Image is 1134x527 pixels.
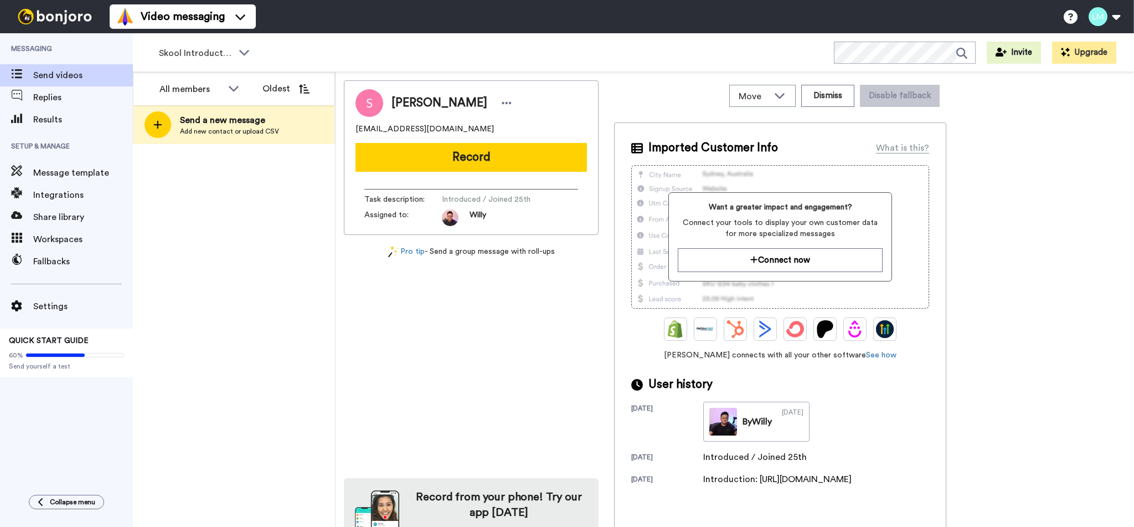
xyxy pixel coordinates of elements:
[876,320,894,338] img: GoHighLevel
[388,246,398,258] img: magic-wand.svg
[709,408,737,436] img: fd42b566-e858-4926-bf24-d31b8afa0b44-thumb.jpg
[159,47,233,60] span: Skool Introductions
[254,78,318,100] button: Oldest
[782,408,803,436] div: [DATE]
[756,320,774,338] img: ActiveCampaign
[180,114,279,127] span: Send a new message
[470,209,486,226] span: Willy
[391,95,487,111] span: [PERSON_NAME]
[697,320,714,338] img: Ontraport
[667,320,684,338] img: Shopify
[364,209,442,226] span: Assigned to:
[703,402,810,442] a: ByWilly[DATE]
[180,127,279,136] span: Add new contact or upload CSV
[33,166,133,180] span: Message template
[678,217,882,239] span: Connect your tools to display your own customer data for more specialized messages
[9,351,23,360] span: 60%
[33,233,133,246] span: Workspaces
[726,320,744,338] img: Hubspot
[801,85,854,107] button: Dismiss
[786,320,804,338] img: ConvertKit
[388,246,425,258] a: Pro tip
[631,475,703,486] div: [DATE]
[846,320,864,338] img: Drip
[631,404,703,442] div: [DATE]
[648,140,778,156] span: Imported Customer Info
[9,362,124,371] span: Send yourself a test
[33,113,133,126] span: Results
[442,209,458,226] img: b3b0ec4f-909e-4b8c-991e-8b06cec98768-1758737779.jpg
[33,91,133,104] span: Replies
[33,188,133,202] span: Integrations
[648,376,713,393] span: User history
[344,246,599,258] div: - Send a group message with roll-ups
[1052,42,1116,64] button: Upgrade
[355,124,494,135] span: [EMAIL_ADDRESS][DOMAIN_NAME]
[355,143,587,172] button: Record
[631,453,703,464] div: [DATE]
[703,473,852,486] div: Introduction: [URL][DOMAIN_NAME]
[33,69,133,82] span: Send videos
[678,202,882,213] span: Want a greater impact and engagement?
[364,194,442,205] span: Task description :
[29,495,104,509] button: Collapse menu
[442,194,547,205] span: Introduced / Joined 25th
[355,89,383,117] img: Image of Paweena Saengprasit
[866,351,896,359] a: See how
[9,337,89,345] span: QUICK START GUIDE
[33,255,133,268] span: Fallbacks
[631,350,929,361] span: [PERSON_NAME] connects with all your other software
[678,248,882,272] button: Connect now
[13,9,96,24] img: bj-logo-header-white.svg
[743,415,772,428] div: By Willy
[816,320,834,338] img: Patreon
[50,498,95,506] span: Collapse menu
[141,9,225,24] span: Video messaging
[876,141,929,155] div: What is this?
[116,8,134,25] img: vm-color.svg
[33,300,133,313] span: Settings
[739,90,769,103] span: Move
[33,211,133,224] span: Share library
[159,83,223,96] div: All members
[860,85,940,107] button: Disable fallback
[410,489,587,520] h4: Record from your phone! Try our app [DATE]
[987,42,1041,64] button: Invite
[703,451,807,464] div: Introduced / Joined 25th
